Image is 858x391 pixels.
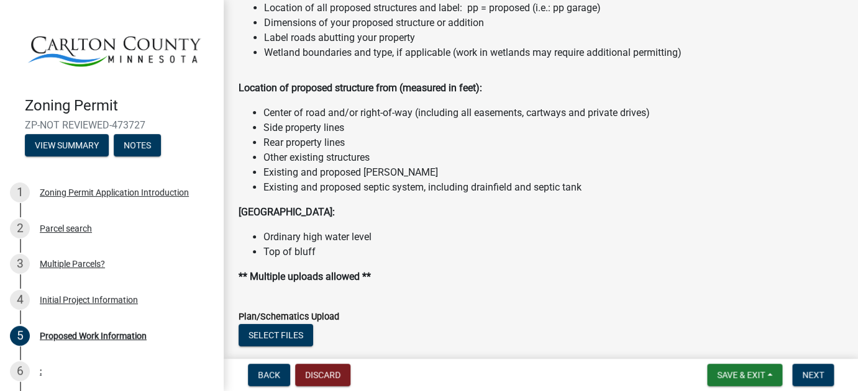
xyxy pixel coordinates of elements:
strong: Location of proposed structure from (measured in feet): [239,82,482,94]
button: Discard [295,364,350,386]
strong: [GEOGRAPHIC_DATA]: [239,206,335,218]
li: Label roads abutting your property [264,30,682,45]
wm-modal-confirm: Notes [114,142,161,151]
button: Save & Exit [707,364,782,386]
li: Dimensions of your proposed structure or addition [264,16,682,30]
div: Multiple Parcels? [40,259,105,268]
button: View Summary [25,134,109,156]
button: Notes [114,134,161,156]
button: Select files [239,324,313,346]
div: 1 [10,182,30,202]
div: Zoning Permit Application Introduction [40,188,189,197]
div: : [40,367,42,375]
strong: ** Multiple uploads allowed ** [239,271,371,282]
div: Proposed Work Information [40,331,147,340]
button: Back [248,364,290,386]
div: 2 [10,218,30,238]
li: Existing and proposed septic system, including drainfield and septic tank [263,180,843,195]
li: Top of bluff [263,245,843,259]
li: Rear property lines [263,135,843,150]
div: Initial Project Information [40,295,138,304]
div: 6 [10,361,30,381]
span: Next [802,370,824,380]
div: 5 [10,326,30,346]
img: Carlton County, Minnesota [25,13,204,84]
div: 3 [10,254,30,274]
span: Back [258,370,280,380]
li: Location of all proposed structures and label: pp = proposed (i.e.: pp garage) [264,1,682,16]
h4: Zoning Permit [25,97,214,115]
li: Center of road and/or right-of-way (including all easements, cartways and private drives) [263,106,843,120]
div: 4 [10,290,30,310]
span: Save & Exit [717,370,765,380]
li: Existing and proposed [PERSON_NAME] [263,165,843,180]
button: Next [792,364,834,386]
wm-modal-confirm: Summary [25,142,109,151]
label: Plan/Schematics Upload [239,313,339,321]
span: ZP-NOT REVIEWED-473727 [25,119,199,131]
div: Parcel search [40,224,92,233]
li: Wetland boundaries and type, if applicable (work in wetlands may require additional permitting) [264,45,682,60]
li: Ordinary high water level [263,230,843,245]
li: Other existing structures [263,150,843,165]
li: Side property lines [263,120,843,135]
